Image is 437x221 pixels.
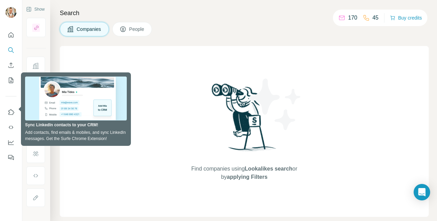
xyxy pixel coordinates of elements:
button: Show [21,4,49,14]
img: Avatar [5,7,16,18]
button: Enrich CSV [5,59,16,71]
button: Buy credits [390,13,422,23]
div: Open Intercom Messenger [414,184,430,200]
button: My lists [5,74,16,86]
img: Surfe Illustration - Woman searching with binoculars [209,82,280,158]
p: 45 [372,14,379,22]
button: Quick start [5,29,16,41]
button: Feedback [5,151,16,164]
span: Lookalikes search [245,166,292,172]
button: Use Surfe API [5,121,16,133]
button: Use Surfe on LinkedIn [5,106,16,118]
img: Surfe Illustration - Stars [244,73,306,135]
span: Find companies using or by [189,165,299,181]
button: Dashboard [5,136,16,149]
p: 170 [348,14,357,22]
span: People [129,26,145,33]
span: applying Filters [227,174,267,180]
h4: Search [60,8,429,18]
span: Companies [77,26,102,33]
button: Search [5,44,16,56]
